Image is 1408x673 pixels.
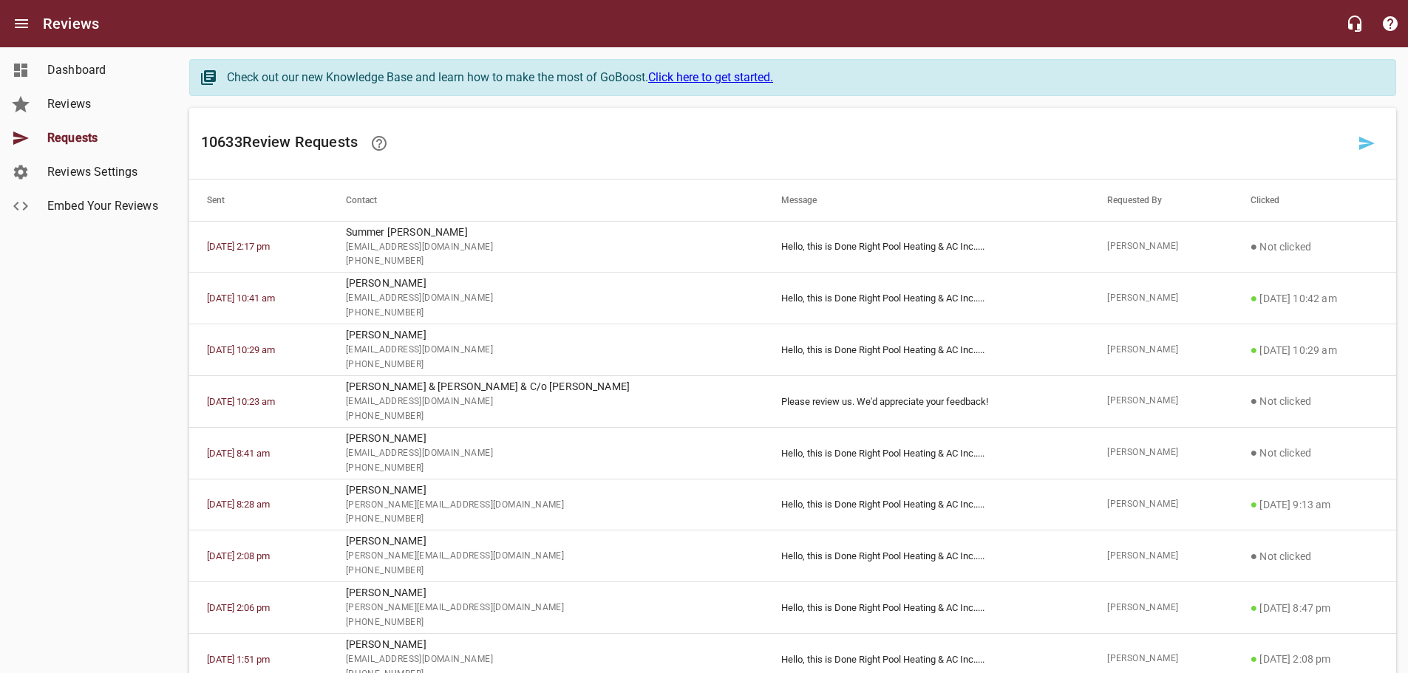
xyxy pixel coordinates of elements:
p: Not clicked [1251,444,1378,462]
h6: 10633 Review Request s [201,126,1349,161]
p: Not clicked [1251,547,1378,565]
p: Not clicked [1251,392,1378,410]
span: [PERSON_NAME] [1107,343,1214,358]
span: [PERSON_NAME] [1107,652,1214,666]
td: Hello, this is Done Right Pool Heating & AC Inc.. ... [763,427,1089,479]
span: [PERSON_NAME] [1107,497,1214,512]
p: [PERSON_NAME] [346,585,746,601]
a: [DATE] 10:41 am [207,293,275,304]
p: [DATE] 2:08 pm [1251,650,1378,668]
a: Learn how requesting reviews can improve your online presence [361,126,397,161]
span: Reviews [47,95,160,113]
span: [EMAIL_ADDRESS][DOMAIN_NAME] [346,652,746,667]
span: ● [1251,549,1258,563]
span: [PERSON_NAME] [1107,445,1214,460]
span: Dashboard [47,61,160,79]
span: [PHONE_NUMBER] [346,564,746,578]
span: ● [1251,239,1258,253]
span: ● [1251,445,1258,460]
td: Hello, this is Done Right Pool Heating & AC Inc.. ... [763,530,1089,582]
a: Click here to get started. [648,70,773,84]
p: [PERSON_NAME] [346,482,746,498]
span: [PERSON_NAME] [1107,394,1214,409]
span: [PHONE_NUMBER] [346,512,746,527]
p: [DATE] 8:47 pm [1251,599,1378,617]
p: Summer [PERSON_NAME] [346,225,746,240]
th: Requested By [1089,180,1232,221]
div: Check out our new Knowledge Base and learn how to make the most of GoBoost. [227,69,1381,86]
th: Message [763,180,1089,221]
span: [EMAIL_ADDRESS][DOMAIN_NAME] [346,446,746,461]
th: Sent [189,180,328,221]
span: [PHONE_NUMBER] [346,254,746,269]
p: [PERSON_NAME] [346,637,746,652]
button: Support Portal [1373,6,1408,41]
p: [PERSON_NAME] [346,327,746,343]
span: [PERSON_NAME] [1107,291,1214,306]
span: [EMAIL_ADDRESS][DOMAIN_NAME] [346,291,746,306]
span: ● [1251,343,1258,357]
span: ● [1251,394,1258,408]
p: [PERSON_NAME] & [PERSON_NAME] & C/o [PERSON_NAME] [346,379,746,394]
td: Hello, this is Done Right Pool Heating & AC Inc.. ... [763,221,1089,273]
td: Hello, this is Done Right Pool Heating & AC Inc.. ... [763,324,1089,376]
button: Open drawer [4,6,39,41]
span: Requests [47,129,160,147]
span: [EMAIL_ADDRESS][DOMAIN_NAME] [346,394,746,409]
a: [DATE] 2:06 pm [207,602,270,613]
th: Clicked [1233,180,1396,221]
span: [PHONE_NUMBER] [346,409,746,424]
h6: Reviews [43,12,99,35]
span: ● [1251,601,1258,615]
button: Live Chat [1337,6,1373,41]
span: [EMAIL_ADDRESS][DOMAIN_NAME] [346,343,746,358]
p: [DATE] 9:13 am [1251,496,1378,513]
p: [DATE] 10:42 am [1251,290,1378,307]
a: [DATE] 8:41 am [207,448,270,459]
span: ● [1251,497,1258,511]
span: [PERSON_NAME][EMAIL_ADDRESS][DOMAIN_NAME] [346,601,746,615]
span: [PERSON_NAME] [1107,601,1214,615]
span: [PHONE_NUMBER] [346,306,746,321]
a: [DATE] 10:29 am [207,344,275,355]
span: [PHONE_NUMBER] [346,358,746,372]
span: Embed Your Reviews [47,197,160,215]
p: [DATE] 10:29 am [1251,341,1378,359]
td: Hello, this is Done Right Pool Heating & AC Inc.. ... [763,273,1089,324]
a: [DATE] 1:51 pm [207,654,270,665]
span: [PHONE_NUMBER] [346,461,746,476]
a: [DATE] 2:17 pm [207,241,270,252]
a: [DATE] 2:08 pm [207,550,270,561]
td: Please review us. We'd appreciate your feedback! [763,375,1089,427]
a: [DATE] 8:28 am [207,499,270,510]
span: [PERSON_NAME] [1107,239,1214,254]
th: Contact [328,180,763,221]
p: [PERSON_NAME] [346,276,746,291]
span: ● [1251,652,1258,666]
td: Hello, this is Done Right Pool Heating & AC Inc.. ... [763,479,1089,530]
span: ● [1251,291,1258,305]
p: [PERSON_NAME] [346,533,746,549]
span: Reviews Settings [47,163,160,181]
td: Hello, this is Done Right Pool Heating & AC Inc.. ... [763,582,1089,634]
span: [PERSON_NAME][EMAIL_ADDRESS][DOMAIN_NAME] [346,549,746,564]
span: [PHONE_NUMBER] [346,615,746,630]
span: [PERSON_NAME] [1107,549,1214,564]
p: Not clicked [1251,238,1378,256]
a: [DATE] 10:23 am [207,396,275,407]
span: [PERSON_NAME][EMAIL_ADDRESS][DOMAIN_NAME] [346,498,746,513]
p: [PERSON_NAME] [346,431,746,446]
a: Request a review [1349,126,1384,161]
span: [EMAIL_ADDRESS][DOMAIN_NAME] [346,240,746,255]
